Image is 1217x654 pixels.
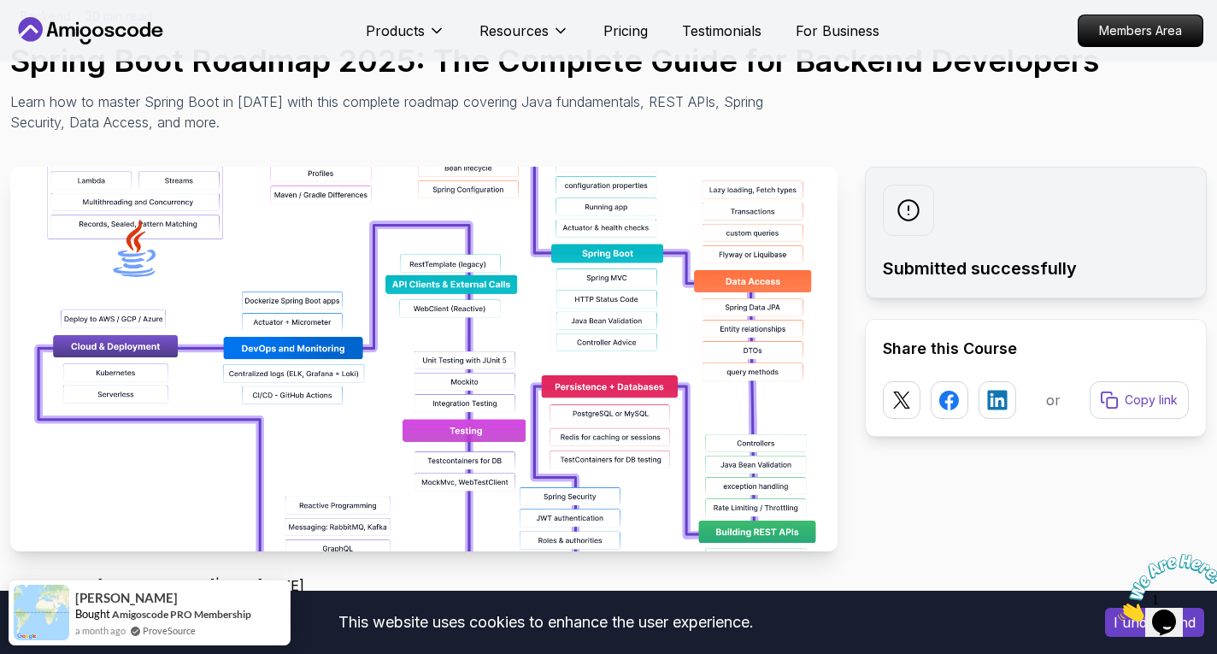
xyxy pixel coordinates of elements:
[1125,392,1178,409] p: Copy link
[796,21,879,41] a: For Business
[1105,608,1204,637] button: Accept cookies
[10,575,838,596] p: [PERSON_NAME] | [DATE]
[479,21,569,55] button: Resources
[682,21,761,41] a: Testimonials
[143,623,196,638] a: ProveSource
[1046,390,1061,410] p: or
[1078,15,1203,47] a: Members Area
[7,7,14,21] span: 1
[883,256,1189,280] h2: Submitted successfully
[75,591,178,605] span: [PERSON_NAME]
[10,577,97,594] span: Published By:
[10,167,838,551] img: Spring Boot Roadmap 2025: The Complete Guide for Backend Developers thumbnail
[75,607,110,621] span: Bought
[1111,547,1217,628] iframe: chat widget
[603,21,648,41] a: Pricing
[366,21,445,55] button: Products
[13,604,1079,641] div: This website uses cookies to enhance the user experience.
[75,623,126,638] span: a month ago
[224,577,257,594] span: Date:
[1090,381,1189,419] button: Copy link
[883,337,1189,361] h2: Share this Course
[1079,15,1202,46] p: Members Area
[366,21,425,41] p: Products
[112,608,251,621] a: Amigoscode PRO Membership
[479,21,549,41] p: Resources
[10,91,776,133] p: Learn how to master Spring Boot in [DATE] with this complete roadmap covering Java fundamentals, ...
[10,44,1207,78] h1: Spring Boot Roadmap 2025: The Complete Guide for Backend Developers
[7,7,113,74] img: Chat attention grabber
[14,585,69,640] img: provesource social proof notification image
